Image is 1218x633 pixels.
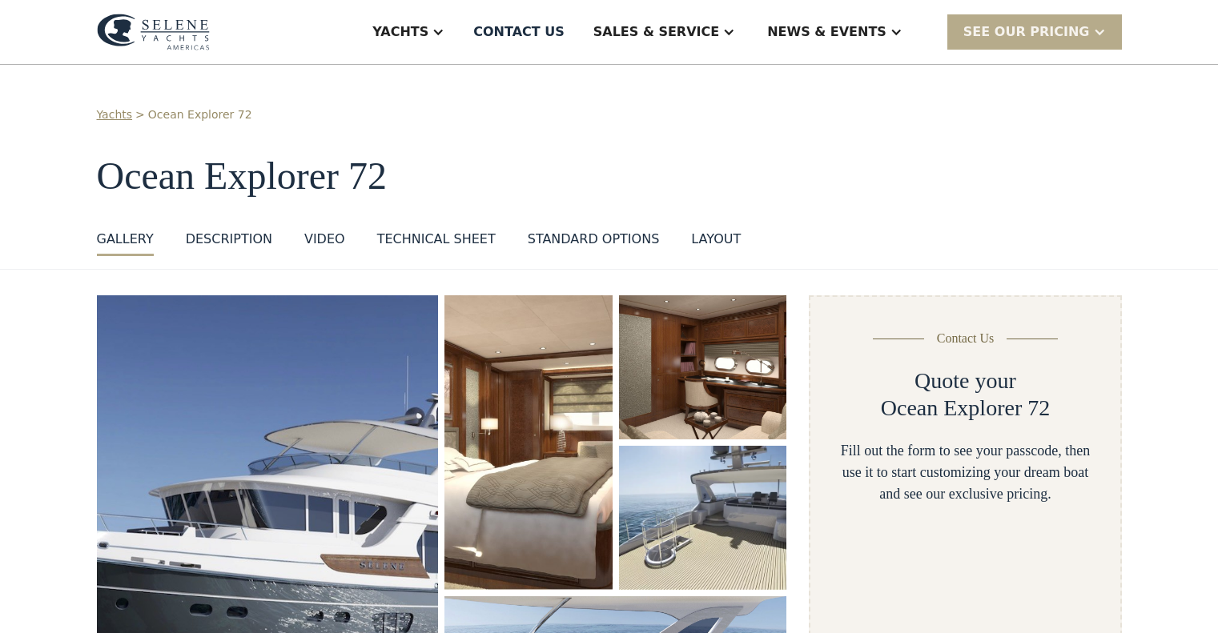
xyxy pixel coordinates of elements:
[97,230,154,256] a: GALLERY
[947,14,1122,49] div: SEE Our Pricing
[444,295,612,590] a: open lightbox
[135,106,145,123] div: >
[97,155,1122,198] h1: Ocean Explorer 72
[691,230,741,256] a: layout
[97,106,133,123] a: Yachts
[186,230,272,256] a: DESCRIPTION
[915,367,1016,395] h2: Quote your
[937,329,995,348] div: Contact Us
[528,230,660,256] a: standard options
[881,395,1050,422] h2: Ocean Explorer 72
[528,230,660,249] div: standard options
[619,446,787,590] a: open lightbox
[97,14,210,50] img: logo
[304,230,345,249] div: VIDEO
[304,230,345,256] a: VIDEO
[691,230,741,249] div: layout
[619,295,787,439] a: open lightbox
[377,230,496,249] div: Technical sheet
[473,22,565,42] div: Contact US
[963,22,1090,42] div: SEE Our Pricing
[186,230,272,249] div: DESCRIPTION
[372,22,428,42] div: Yachts
[593,22,719,42] div: Sales & Service
[836,440,1094,505] div: Fill out the form to see your passcode, then use it to start customizing your dream boat and see ...
[377,230,496,256] a: Technical sheet
[767,22,886,42] div: News & EVENTS
[148,106,252,123] a: Ocean Explorer 72
[97,230,154,249] div: GALLERY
